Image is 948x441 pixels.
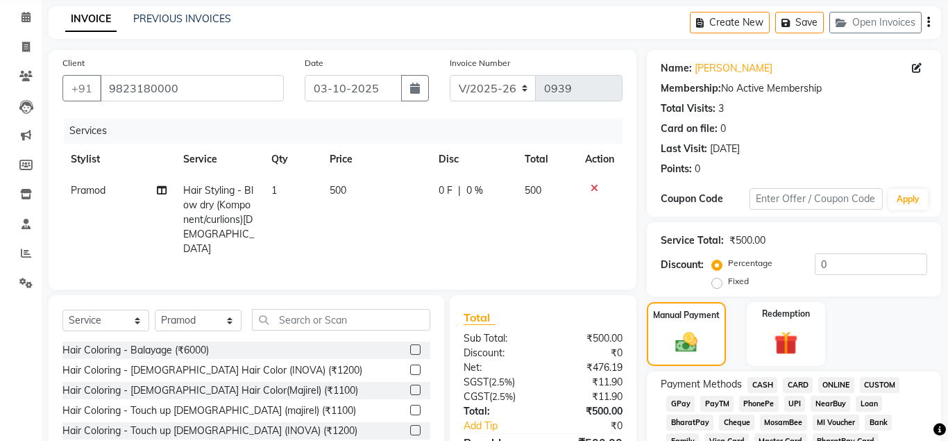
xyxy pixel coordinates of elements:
[888,189,928,210] button: Apply
[321,144,430,175] th: Price
[62,343,209,358] div: Hair Coloring - Balayage (₹6000)
[775,12,824,33] button: Save
[813,415,860,431] span: MI Voucher
[695,61,772,76] a: [PERSON_NAME]
[133,13,231,25] a: PREVIOUS INVOICES
[62,383,358,398] div: Hair Coloring - [DEMOGRAPHIC_DATA] Hair Color(Majirel) (₹1100)
[71,184,105,197] span: Pramod
[661,81,927,96] div: No Active Membership
[330,184,346,197] span: 500
[62,424,357,438] div: Hair Coloring - Touch up [DEMOGRAPHIC_DATA] (INOVA) (₹1200)
[856,396,882,412] span: Loan
[739,396,779,412] span: PhonePe
[175,144,263,175] th: Service
[728,257,772,269] label: Percentage
[62,363,362,378] div: Hair Coloring - [DEMOGRAPHIC_DATA] Hair Color (INOVA) (₹1200)
[728,275,749,288] label: Fixed
[783,377,813,393] span: CARD
[700,396,734,412] span: PayTM
[464,390,489,403] span: CGST
[466,183,483,198] span: 0 %
[100,75,284,101] input: Search by Name/Mobile/Email/Code
[558,419,633,433] div: ₹0
[516,144,577,175] th: Total
[811,396,850,412] span: NearBuy
[661,61,692,76] div: Name:
[453,331,543,346] div: Sub Total:
[64,118,633,144] div: Services
[695,162,700,176] div: 0
[458,183,461,198] span: |
[661,258,704,272] div: Discount:
[767,328,805,358] img: _gift.svg
[543,390,634,404] div: ₹11.90
[543,375,634,390] div: ₹11.90
[453,419,558,433] a: Add Tip
[453,390,543,404] div: ( )
[661,101,716,116] div: Total Visits:
[661,192,750,206] div: Coupon Code
[661,142,707,156] div: Last Visit:
[690,12,770,33] button: Create New
[62,144,175,175] th: Stylist
[439,183,452,198] span: 0 F
[453,346,543,360] div: Discount:
[543,360,634,375] div: ₹476.19
[653,309,720,322] label: Manual Payment
[747,377,777,393] span: CASH
[453,404,543,419] div: Total:
[525,184,541,197] span: 500
[271,184,277,197] span: 1
[661,122,718,136] div: Card on file:
[543,404,634,419] div: ₹500.00
[865,415,892,431] span: Bank
[464,310,496,325] span: Total
[860,377,900,393] span: CUSTOM
[65,7,117,32] a: INVOICE
[760,415,807,431] span: MosamBee
[729,233,765,248] div: ₹500.00
[62,57,85,69] label: Client
[492,391,513,402] span: 2.5%
[750,188,883,210] input: Enter Offer / Coupon Code
[719,415,754,431] span: Cheque
[491,376,512,388] span: 2.5%
[666,415,713,431] span: BharatPay
[720,122,726,136] div: 0
[661,377,742,392] span: Payment Methods
[666,396,695,412] span: GPay
[543,331,634,346] div: ₹500.00
[718,101,724,116] div: 3
[710,142,740,156] div: [DATE]
[577,144,623,175] th: Action
[661,233,724,248] div: Service Total:
[829,12,922,33] button: Open Invoices
[252,309,430,331] input: Search or Scan
[543,346,634,360] div: ₹0
[450,57,510,69] label: Invoice Number
[305,57,323,69] label: Date
[62,75,101,101] button: +91
[263,144,321,175] th: Qty
[62,403,356,418] div: Hair Coloring - Touch up [DEMOGRAPHIC_DATA] (majirel) (₹1100)
[818,377,854,393] span: ONLINE
[464,376,489,388] span: SGST
[661,81,721,96] div: Membership:
[183,184,254,255] span: Hair Styling - Blow dry (Komponent/curlions)[DEMOGRAPHIC_DATA]
[661,162,692,176] div: Points:
[668,330,704,356] img: _cash.svg
[453,360,543,375] div: Net:
[762,308,810,320] label: Redemption
[453,375,543,390] div: ( )
[430,144,516,175] th: Disc
[784,396,806,412] span: UPI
